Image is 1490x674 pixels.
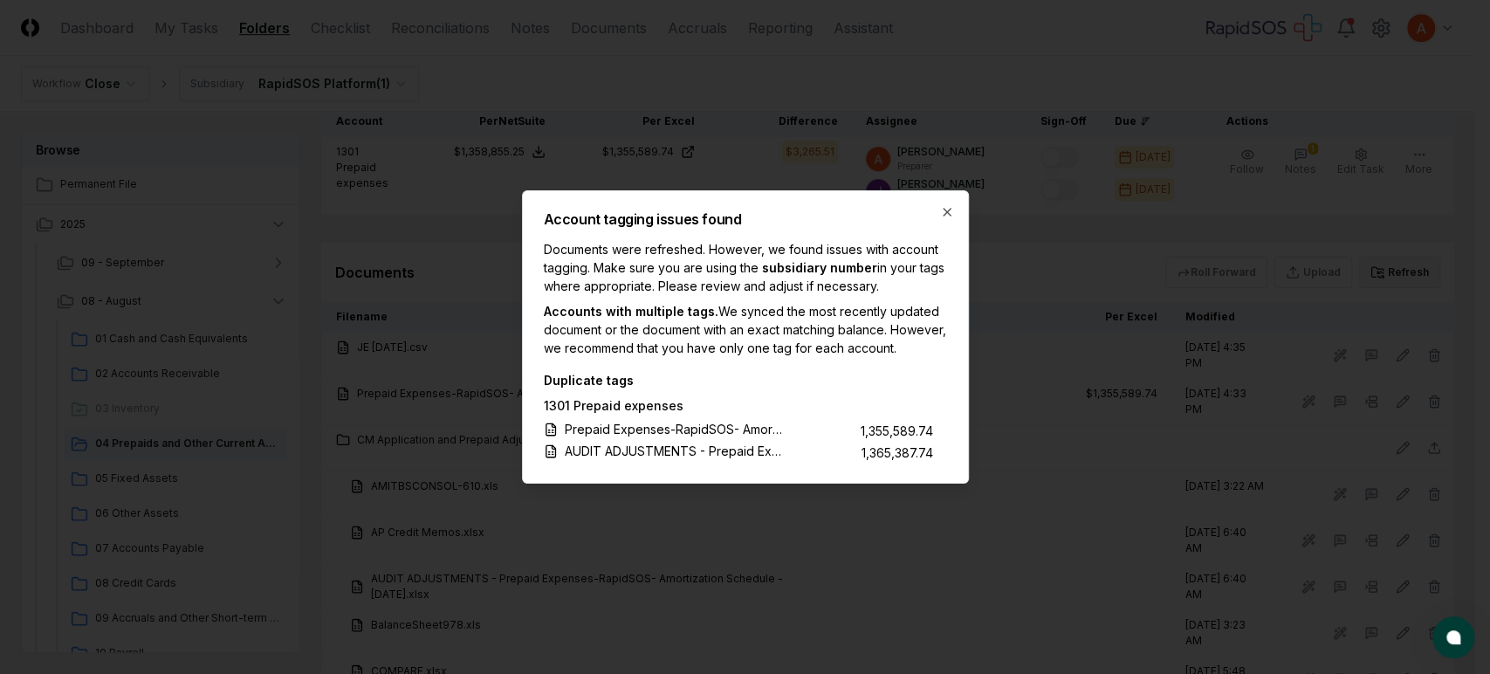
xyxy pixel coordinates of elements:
p: We synced the most recently updated document or the document with an exact matching balance. Howe... [544,302,947,357]
p: Documents were refreshed. However, we found issues with account tagging. Make sure you are using ... [544,240,947,295]
span: Accounts with multiple tags. [544,304,718,319]
div: 1,365,387.74 [862,444,933,462]
a: AUDIT ADJUSTMENTS - Prepaid Expenses-RapidSOS- Amortization Schedule - [DATE].xlsx [544,442,804,460]
div: 1301 Prepaid expenses [544,396,933,418]
div: 1,355,589.74 [861,422,933,440]
div: AUDIT ADJUSTMENTS - Prepaid Expenses-RapidSOS- Amortization Schedule - [DATE].xlsx [565,442,783,460]
a: Prepaid Expenses-RapidSOS- Amortization Schedule - [DATE].xlsx [544,420,804,438]
div: Duplicate tags [544,371,933,389]
div: Prepaid Expenses-RapidSOS- Amortization Schedule - [DATE].xlsx [565,420,783,438]
span: subsidiary number [762,260,877,275]
h2: Account tagging issues found [544,212,947,226]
